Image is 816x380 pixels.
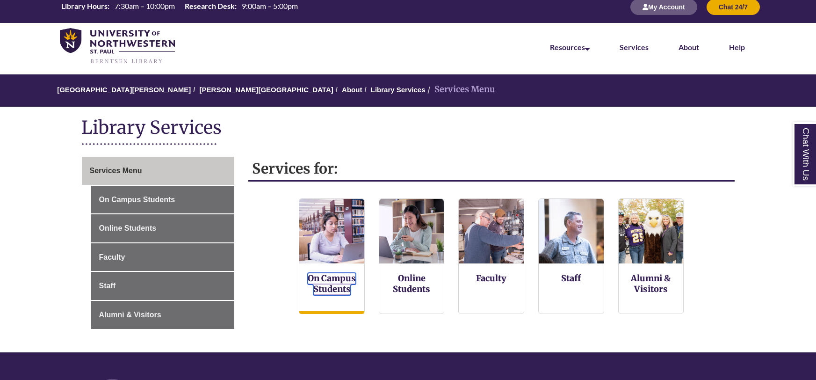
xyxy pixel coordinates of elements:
a: Help [729,43,745,51]
a: Online Students [91,214,235,242]
h1: Library Services [82,116,735,141]
a: Faculty [91,243,235,271]
div: Guide Page Menu [82,157,235,329]
a: My Account [630,3,697,11]
span: Services Menu [90,167,142,175]
a: Staff [91,272,235,300]
a: Services Menu [82,157,235,185]
a: Online Students [393,273,430,294]
span: 7:30am – 10:00pm [115,1,175,10]
a: Alumni & Visitors [91,301,235,329]
th: Library Hours: [58,1,111,11]
a: On Campus Students [91,186,235,214]
th: Research Desk: [181,1,238,11]
a: Resources [550,43,590,51]
a: On Campus Students [308,273,356,295]
a: Alumni & Visitors [631,273,671,294]
img: Online Students Services [379,199,444,264]
a: About [342,86,362,94]
table: Hours Today [58,1,302,13]
a: Staff [561,273,581,284]
img: On Campus Students Services [299,199,364,264]
a: Faculty [476,273,506,284]
a: [GEOGRAPHIC_DATA][PERSON_NAME] [57,86,191,94]
a: [PERSON_NAME][GEOGRAPHIC_DATA] [200,86,333,94]
li: Services Menu [426,83,496,96]
img: Alumni and Visitors Services [619,199,684,264]
span: 9:00am – 5:00pm [242,1,298,10]
img: Staff Services [539,199,604,264]
img: Faculty Resources [459,199,524,264]
a: Library Services [371,86,426,94]
a: Services [620,43,649,51]
a: About [679,43,699,51]
a: Chat 24/7 [707,3,760,11]
h2: Services for: [248,157,735,182]
img: UNWSP Library Logo [60,28,175,65]
a: Hours Today [58,1,302,14]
